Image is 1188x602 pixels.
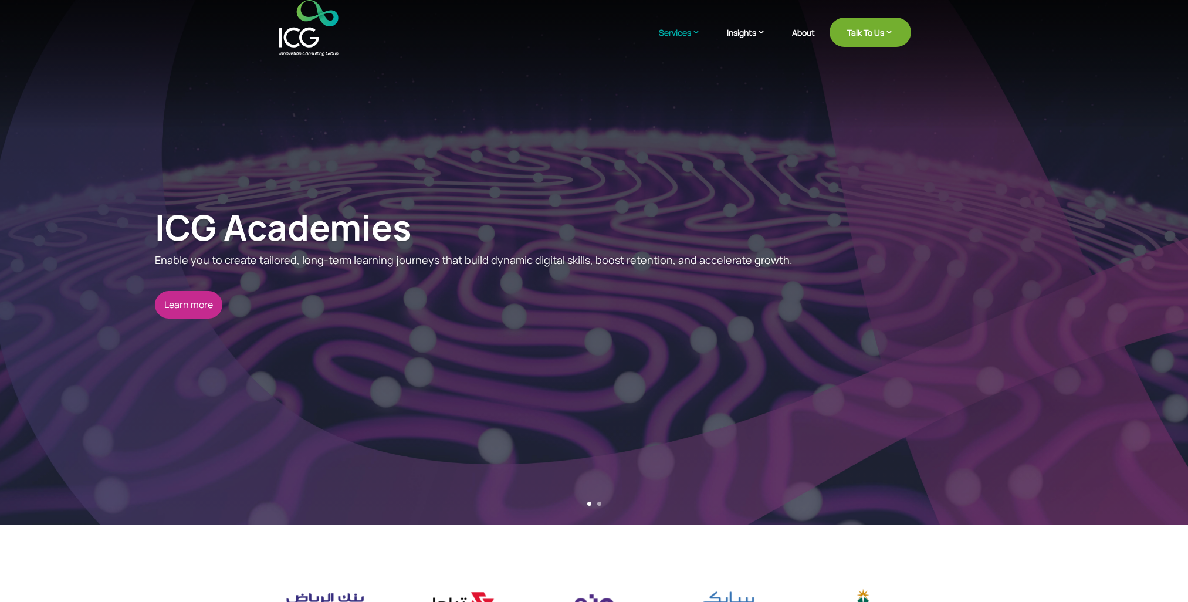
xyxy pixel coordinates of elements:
[727,26,777,56] a: Insights
[155,203,411,251] a: ICG Academies
[830,18,911,47] a: Talk To Us
[659,26,712,56] a: Services
[155,254,1033,267] p: Enable you to create tailored, long-term learning journeys that build dynamic digital skills, boo...
[597,502,601,506] a: 2
[993,475,1188,602] iframe: Chat Widget
[155,291,222,319] a: Learn more
[277,556,911,576] h2: Some of the companies that trusted ICG academies for the L&D projects
[792,28,815,56] a: About
[587,502,591,506] a: 1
